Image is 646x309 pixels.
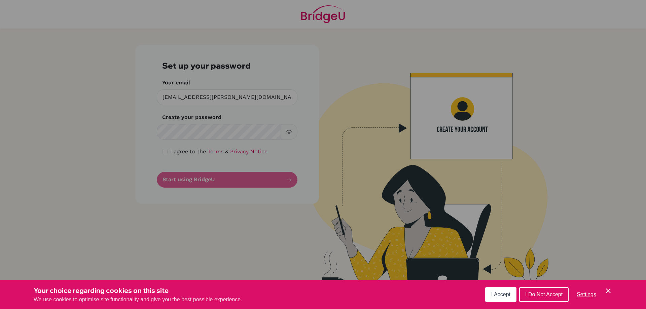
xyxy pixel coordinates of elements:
[525,292,563,297] span: I Do Not Accept
[519,287,569,302] button: I Do Not Accept
[34,296,242,304] p: We use cookies to optimise site functionality and give you the best possible experience.
[577,292,596,297] span: Settings
[485,287,516,302] button: I Accept
[571,288,602,301] button: Settings
[604,287,612,295] button: Save and close
[34,285,242,296] h3: Your choice regarding cookies on this site
[491,292,510,297] span: I Accept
